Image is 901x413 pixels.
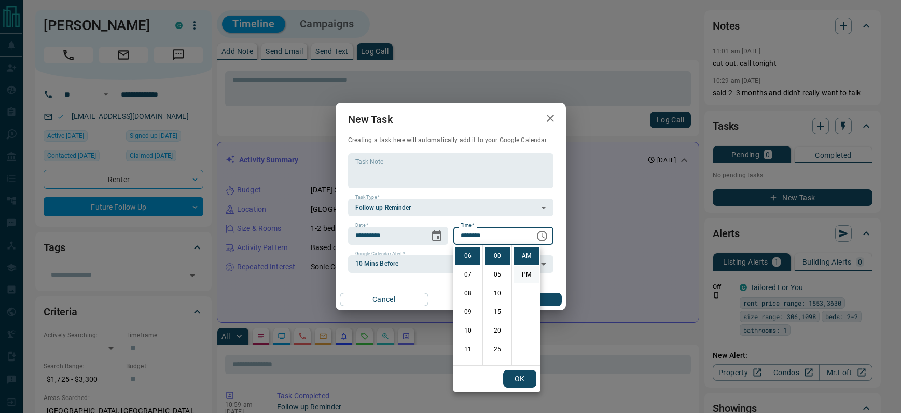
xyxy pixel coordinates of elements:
[455,266,480,283] li: 7 hours
[348,255,553,273] div: 10 Mins Before
[355,251,405,257] label: Google Calendar Alert
[511,245,540,365] ul: Select meridiem
[485,303,510,321] li: 15 minutes
[485,284,510,302] li: 10 minutes
[485,340,510,358] li: 25 minutes
[426,226,447,246] button: Choose date, selected date is Aug 13, 2025
[485,359,510,377] li: 30 minutes
[514,266,539,283] li: PM
[336,103,405,136] h2: New Task
[348,136,553,145] p: Creating a task here will automatically add it to your Google Calendar.
[532,226,552,246] button: Choose time, selected time is 6:00 AM
[485,266,510,283] li: 5 minutes
[355,194,380,201] label: Task Type
[455,284,480,302] li: 8 hours
[514,247,539,265] li: AM
[485,247,510,265] li: 0 minutes
[461,222,474,229] label: Time
[482,245,511,365] ul: Select minutes
[455,322,480,339] li: 10 hours
[503,370,536,388] button: OK
[340,293,428,306] button: Cancel
[348,199,553,216] div: Follow up Reminder
[485,322,510,339] li: 20 minutes
[455,303,480,321] li: 9 hours
[453,245,482,365] ul: Select hours
[355,222,368,229] label: Date
[455,340,480,358] li: 11 hours
[455,247,480,265] li: 6 hours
